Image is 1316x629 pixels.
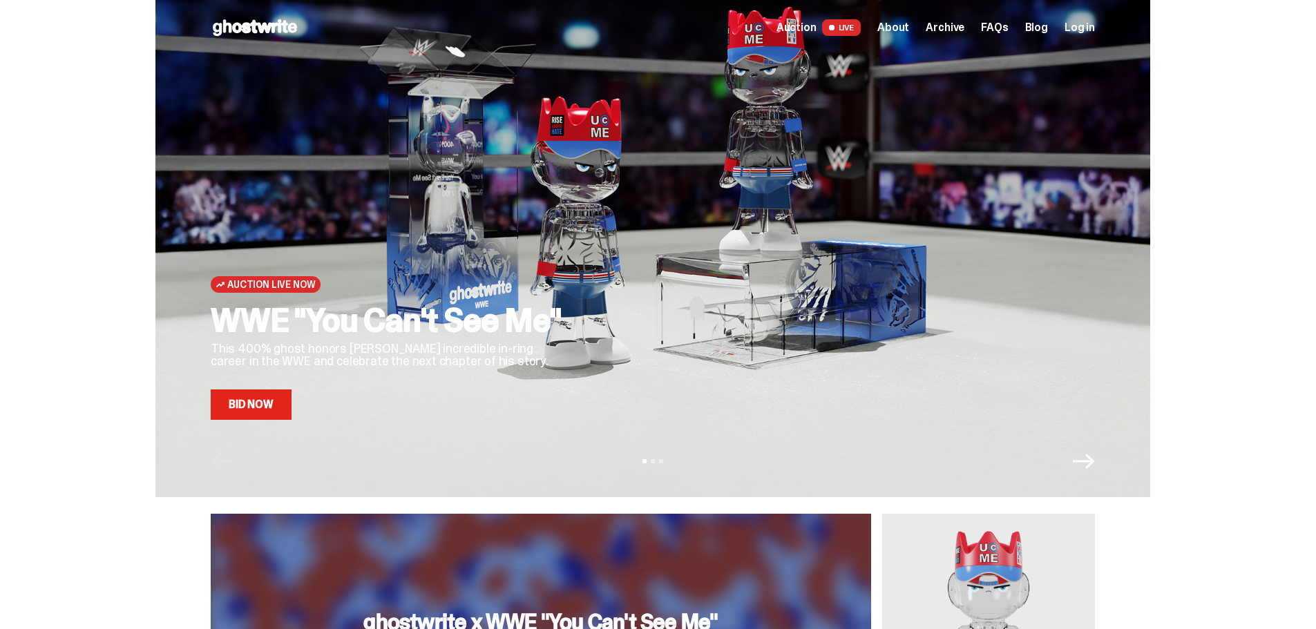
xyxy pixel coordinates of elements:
span: Auction Live Now [227,279,315,290]
a: Auction LIVE [776,19,861,36]
button: View slide 3 [659,459,663,463]
a: About [877,22,909,33]
button: View slide 2 [651,459,655,463]
p: This 400% ghost honors [PERSON_NAME] incredible in-ring career in the WWE and celebrate the next ... [211,342,570,367]
a: Archive [926,22,964,33]
button: View slide 1 [642,459,647,463]
a: Log in [1065,22,1095,33]
a: Bid Now [211,389,292,420]
button: Next [1073,450,1095,472]
a: FAQs [981,22,1008,33]
h2: WWE "You Can't See Me" [211,304,570,337]
a: Blog [1025,22,1048,33]
span: Auction [776,22,817,33]
span: LIVE [822,19,861,36]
